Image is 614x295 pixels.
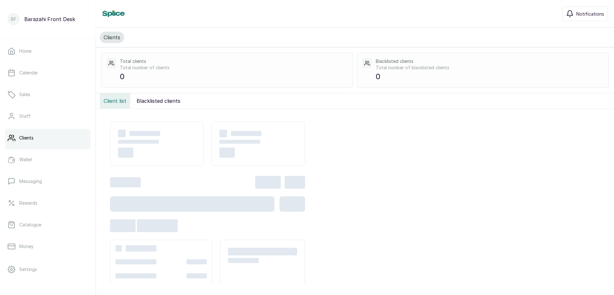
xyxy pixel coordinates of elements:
[563,6,608,21] button: Notifications
[376,71,603,82] p: 0
[100,32,124,43] button: Clients
[5,194,91,212] a: Rewards
[19,70,38,76] p: Calendar
[376,64,603,71] p: Total number of blacklisted clients
[19,156,32,163] p: Wallet
[5,261,91,278] a: Settings
[24,15,75,23] p: Barazahi Front Desk
[5,216,91,234] a: Catalogue
[120,58,348,64] p: Total clients
[376,58,603,64] p: Blacklisted clients
[100,93,130,109] button: Client list
[133,93,184,109] button: Blacklisted clients
[5,107,91,125] a: Staff
[120,64,348,71] p: Total number of clients
[5,86,91,103] a: Sales
[19,266,37,273] p: Settings
[5,64,91,82] a: Calendar
[19,135,34,141] p: Clients
[19,48,31,54] p: Home
[19,222,41,228] p: Catalogue
[19,113,31,119] p: Staff
[5,238,91,255] a: Money
[120,71,348,82] p: 0
[5,172,91,190] a: Messaging
[11,16,16,22] p: BF
[5,42,91,60] a: Home
[5,129,91,147] a: Clients
[19,243,34,250] p: Money
[5,151,91,169] a: Wallet
[19,91,30,98] p: Sales
[576,11,604,17] span: Notifications
[19,178,42,185] p: Messaging
[19,200,37,206] p: Rewards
